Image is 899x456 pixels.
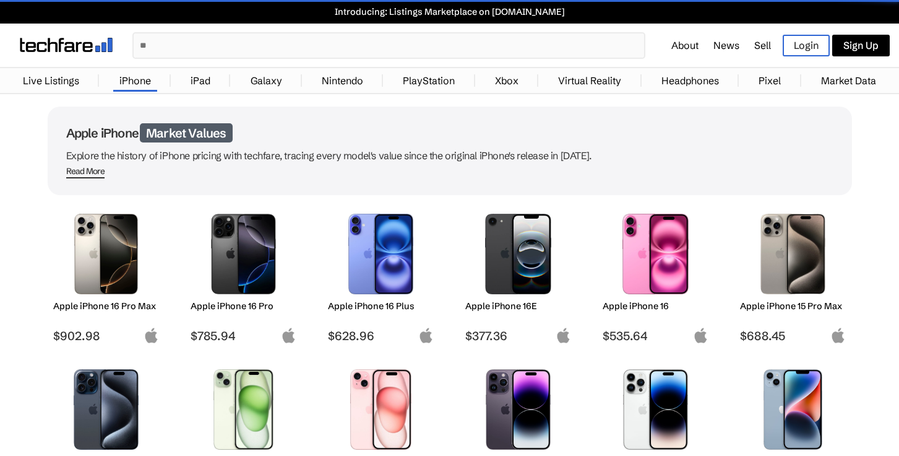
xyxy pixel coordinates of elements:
a: Xbox [489,68,525,93]
a: Introducing: Listings Marketplace on [DOMAIN_NAME] [6,6,893,17]
a: Nintendo [316,68,369,93]
img: apple-logo [281,328,296,343]
h2: Apple iPhone 16 Pro [191,300,296,312]
a: iPhone 16 Plus Apple iPhone 16 Plus $628.96 apple-logo [322,208,440,343]
img: iPhone 16 Pro Max [62,214,150,294]
a: Virtual Reality [552,68,627,93]
img: iPhone 15 Plus [200,369,287,450]
a: iPhone 16 Pro Max Apple iPhone 16 Pro Max $902.98 apple-logo [48,208,165,343]
img: iPhone 14 Pro Max [475,369,562,450]
a: iPad [184,68,217,93]
img: iPhone 14 Plus [749,369,837,450]
img: iPhone 16 Pro [200,214,287,294]
h2: Apple iPhone 16 Pro Max [53,300,159,312]
a: Live Listings [17,68,85,93]
a: Galaxy [244,68,288,93]
a: Sell [754,39,771,51]
img: iPhone 15 Pro Max [749,214,837,294]
a: Login [783,35,830,56]
span: $688.45 [740,328,846,343]
div: Read More [66,166,105,177]
a: iPhone [113,68,157,93]
span: $628.96 [328,328,434,343]
a: Market Data [815,68,882,93]
img: apple-logo [693,328,708,343]
img: techfare logo [20,38,113,52]
h2: Apple iPhone 16 [603,300,708,312]
span: Read More [66,166,105,178]
a: Headphones [655,68,725,93]
span: $535.64 [603,328,708,343]
img: iPhone 15 [337,369,424,450]
span: $377.36 [465,328,571,343]
h1: Apple iPhone [66,125,833,141]
p: Explore the history of iPhone pricing with techfare, tracing every model's value since the origin... [66,147,833,164]
a: Pixel [752,68,787,93]
a: About [671,39,699,51]
img: apple-logo [144,328,159,343]
img: apple-logo [830,328,846,343]
a: iPhone 16 Pro Apple iPhone 16 Pro $785.94 apple-logo [185,208,303,343]
a: Sign Up [832,35,890,56]
h2: Apple iPhone 16 Plus [328,300,434,312]
img: apple-logo [418,328,434,343]
a: iPhone 16E Apple iPhone 16E $377.36 apple-logo [460,208,577,343]
a: PlayStation [397,68,461,93]
img: iPhone 15 Pro [62,369,150,450]
a: News [713,39,739,51]
span: $785.94 [191,328,296,343]
span: Market Values [140,123,233,142]
img: iPhone 16 [612,214,699,294]
img: iPhone 16E [475,214,562,294]
h2: Apple iPhone 16E [465,300,571,312]
img: iPhone 16 Plus [337,214,424,294]
h2: Apple iPhone 15 Pro Max [740,300,846,312]
img: iPhone 14 Pro [612,369,699,450]
a: iPhone 15 Pro Max Apple iPhone 15 Pro Max $688.45 apple-logo [734,208,852,343]
span: $902.98 [53,328,159,343]
img: apple-logo [556,328,571,343]
a: iPhone 16 Apple iPhone 16 $535.64 apple-logo [597,208,715,343]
